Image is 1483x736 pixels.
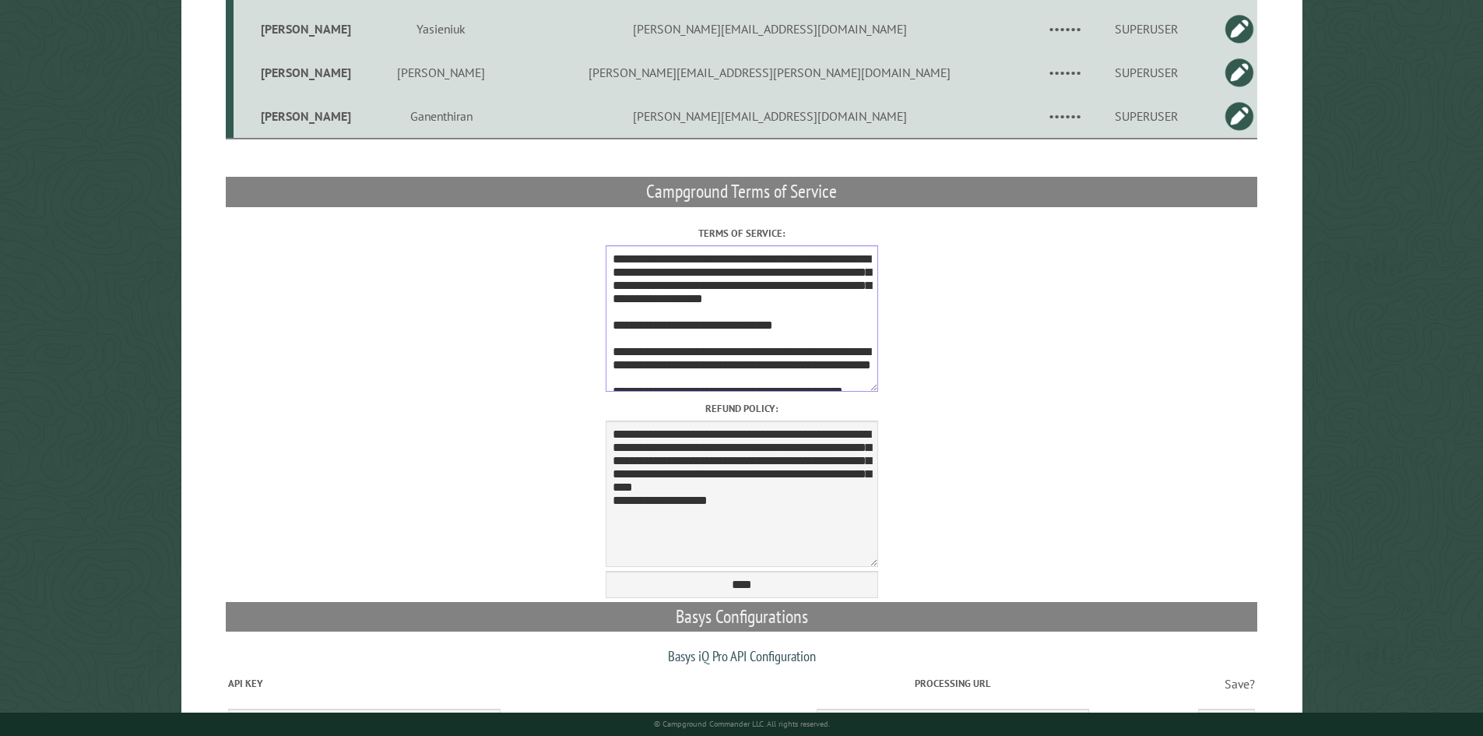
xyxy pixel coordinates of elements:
[1031,94,1098,139] td: ••••••
[374,51,508,94] td: [PERSON_NAME]
[228,676,708,691] label: API Key
[374,94,508,139] td: Ganenthiran
[713,676,1193,691] label: Processing URL
[1031,51,1098,94] td: ••••••
[1101,108,1193,124] div: SUPERUSER
[374,7,508,51] td: Yasieniuk
[226,602,1258,632] h2: Basys Configurations
[654,719,830,729] small: © Campground Commander LLC. All rights reserved.
[1101,21,1193,37] div: SUPERUSER
[1031,7,1098,51] td: ••••••
[226,177,1258,206] h2: Campground Terms of Service
[1101,65,1193,80] div: SUPERUSER
[508,7,1031,51] td: [PERSON_NAME][EMAIL_ADDRESS][DOMAIN_NAME]
[234,94,375,139] td: [PERSON_NAME]
[1195,665,1257,703] td: Save?
[508,51,1031,94] td: [PERSON_NAME][EMAIL_ADDRESS][PERSON_NAME][DOMAIN_NAME]
[226,647,1258,664] h3: Basys iQ Pro API Configuration
[226,226,1258,241] label: Terms of service:
[226,401,1258,416] label: Refund policy:
[234,51,375,94] td: [PERSON_NAME]
[234,7,375,51] td: [PERSON_NAME]
[508,94,1031,139] td: [PERSON_NAME][EMAIL_ADDRESS][DOMAIN_NAME]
